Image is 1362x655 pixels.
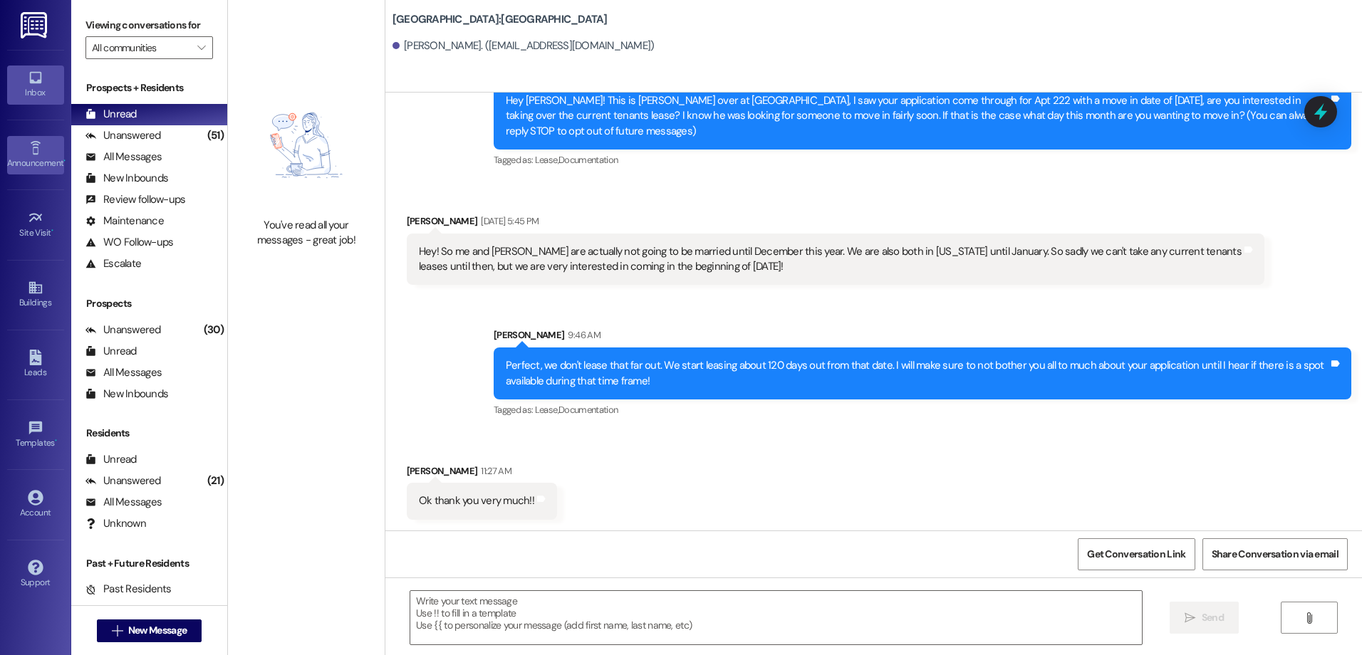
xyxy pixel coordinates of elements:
[85,128,161,143] div: Unanswered
[21,12,50,38] img: ResiDesk Logo
[197,42,205,53] i: 
[558,404,618,416] span: Documentation
[407,214,1264,234] div: [PERSON_NAME]
[204,125,227,147] div: (51)
[71,426,227,441] div: Residents
[85,192,185,207] div: Review follow-ups
[244,218,369,248] div: You've read all your messages - great job!
[200,319,227,341] div: (30)
[535,154,558,166] span: Lease ,
[477,214,539,229] div: [DATE] 5:45 PM
[494,399,1351,420] div: Tagged as:
[85,323,161,337] div: Unanswered
[1202,538,1348,570] button: Share Conversation via email
[85,150,162,164] div: All Messages
[393,12,608,27] b: [GEOGRAPHIC_DATA]: [GEOGRAPHIC_DATA]
[419,244,1242,275] div: Hey! So me and [PERSON_NAME] are actually not going to be married until December this year. We ar...
[112,625,123,636] i: 
[7,416,64,454] a: Templates •
[7,555,64,594] a: Support
[85,582,172,597] div: Past Residents
[564,327,600,342] div: 9:46 AM
[494,150,1351,170] div: Tagged as:
[7,486,64,524] a: Account
[506,358,1329,389] div: Perfect, we don't lease that far out. We start leasing about 120 days out from that date. I will ...
[1170,602,1239,634] button: Send
[244,80,369,211] img: empty-state
[85,365,162,380] div: All Messages
[419,493,534,508] div: Ok thank you very much!!
[85,171,168,186] div: New Inbounds
[535,404,558,416] span: Lease ,
[85,344,137,359] div: Unread
[1078,538,1195,570] button: Get Conversation Link
[477,463,511,478] div: 11:27 AM
[1202,610,1224,625] span: Send
[85,473,161,488] div: Unanswered
[204,470,227,492] div: (21)
[128,623,187,638] span: New Message
[85,256,141,271] div: Escalate
[63,156,66,166] span: •
[1212,547,1338,562] span: Share Conversation via email
[85,452,137,467] div: Unread
[7,206,64,244] a: Site Visit •
[85,516,146,531] div: Unknown
[7,65,64,104] a: Inbox
[1087,547,1185,562] span: Get Conversation Link
[85,214,164,229] div: Maintenance
[7,345,64,384] a: Leads
[506,93,1329,139] div: Hey [PERSON_NAME]! This is [PERSON_NAME] over at [GEOGRAPHIC_DATA], I saw your application come t...
[1304,612,1314,624] i: 
[71,80,227,95] div: Prospects + Residents
[55,436,57,446] span: •
[97,619,202,642] button: New Message
[1185,612,1195,624] i: 
[393,38,655,53] div: [PERSON_NAME]. ([EMAIL_ADDRESS][DOMAIN_NAME])
[558,154,618,166] span: Documentation
[92,36,190,59] input: All communities
[85,14,213,36] label: Viewing conversations for
[71,296,227,311] div: Prospects
[85,495,162,510] div: All Messages
[51,226,53,236] span: •
[7,276,64,314] a: Buildings
[71,556,227,571] div: Past + Future Residents
[85,235,173,250] div: WO Follow-ups
[85,387,168,402] div: New Inbounds
[85,107,137,122] div: Unread
[494,327,1351,347] div: [PERSON_NAME]
[407,463,557,483] div: [PERSON_NAME]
